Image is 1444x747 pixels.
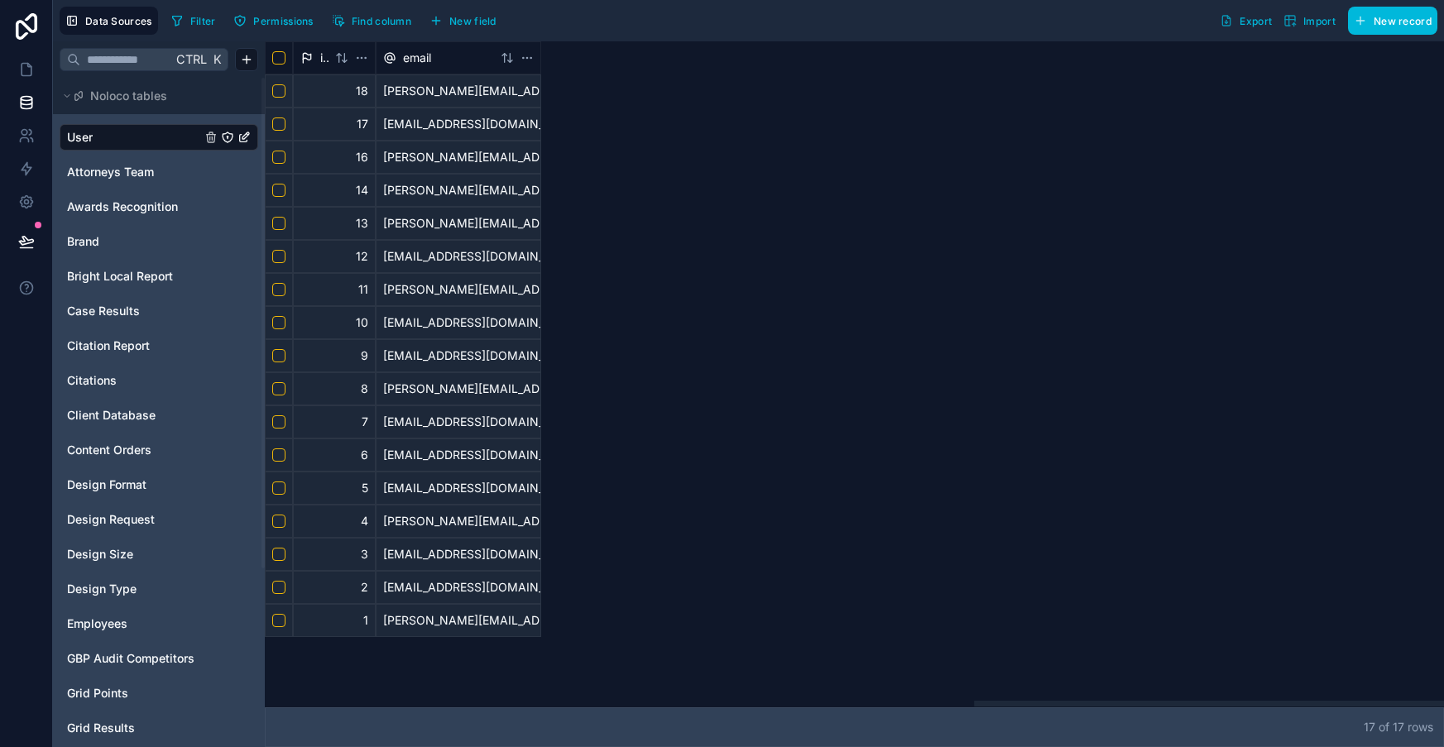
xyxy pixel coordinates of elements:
a: Grid Points [67,685,201,702]
button: Select row [272,581,285,594]
button: Select row [272,614,285,627]
button: New record [1348,7,1437,35]
div: email [376,41,541,74]
button: Filter [165,8,222,33]
div: [EMAIL_ADDRESS][DOMAIN_NAME] [376,571,541,604]
span: Content Orders [67,442,151,458]
span: Bright Local Report [67,268,173,285]
span: 17 [1364,720,1375,734]
button: Select row [272,217,285,230]
a: Citation Report [67,338,201,354]
span: Design Request [67,511,155,528]
div: [EMAIL_ADDRESS][DOMAIN_NAME] [376,306,541,339]
div: [EMAIL_ADDRESS][DOMAIN_NAME] [376,472,541,505]
button: Find column [326,8,417,33]
button: New field [424,8,502,33]
button: Import [1278,7,1341,35]
span: Export [1240,15,1272,27]
button: Select row [272,184,285,197]
a: Design Request [67,511,201,528]
div: Brand [60,228,258,255]
a: Attorneys Team [67,164,201,180]
div: [PERSON_NAME][EMAIL_ADDRESS][DOMAIN_NAME] [376,273,541,306]
button: Select row [272,151,285,164]
span: 17 [1393,720,1404,734]
div: Grid Results [60,715,258,741]
div: 11 [293,273,376,306]
div: [PERSON_NAME][EMAIL_ADDRESS][DOMAIN_NAME] [376,604,541,637]
button: Select row [272,382,285,395]
div: Employees [60,611,258,637]
div: 7 [293,405,376,438]
a: Design Format [67,476,201,493]
button: Select row [272,448,285,462]
a: New record [1341,7,1437,35]
span: Design Size [67,546,133,563]
a: Awards Recognition [67,199,201,215]
span: Design Type [67,581,137,597]
div: Client Database [60,402,258,429]
span: Import [1303,15,1336,27]
div: 5 [293,472,376,505]
div: [EMAIL_ADDRESS][DOMAIN_NAME] [376,405,541,438]
span: Case Results [67,303,140,319]
span: Awards Recognition [67,199,178,215]
button: Select row [272,84,285,98]
div: GBP Audit Competitors [60,645,258,672]
button: Select row [272,250,285,263]
div: Awards Recognition [60,194,258,220]
div: [PERSON_NAME][EMAIL_ADDRESS][DOMAIN_NAME] [376,141,541,174]
span: K [211,54,223,65]
div: [PERSON_NAME][EMAIL_ADDRESS][DOMAIN_NAME] [376,74,541,108]
div: Content Orders [60,437,258,463]
span: of [1379,720,1389,734]
div: 4 [293,505,376,538]
div: Design Format [60,472,258,498]
span: Brand [67,233,99,250]
span: row s [1408,720,1433,734]
div: [EMAIL_ADDRESS][DOMAIN_NAME] [376,108,541,141]
button: Select all [272,51,285,65]
button: Select row [272,515,285,528]
div: 6 [293,438,376,472]
div: id [293,41,376,74]
span: GBP Audit Competitors [67,650,194,667]
span: id [320,50,329,66]
span: Employees [67,615,127,632]
button: Select row [272,415,285,429]
a: GBP Audit Competitors [67,650,201,667]
span: Ctrl [175,49,209,69]
div: 16 [293,141,376,174]
button: Select row [272,316,285,329]
button: Noloco tables [60,84,248,108]
button: Permissions [228,8,319,33]
div: Design Type [60,576,258,602]
button: Export [1214,7,1278,35]
div: Bright Local Report [60,263,258,290]
button: Select row [272,283,285,296]
div: Citation Report [60,333,258,359]
button: Select row [272,548,285,561]
span: Citations [67,372,117,389]
div: User [60,124,258,151]
div: [PERSON_NAME][EMAIL_ADDRESS][DOMAIN_NAME] [376,505,541,538]
span: Grid Points [67,685,128,702]
div: [PERSON_NAME][EMAIL_ADDRESS][DOMAIN_NAME] [376,372,541,405]
div: Attorneys Team [60,159,258,185]
span: Design Format [67,476,146,493]
div: Select all [265,41,293,74]
div: 9 [293,339,376,372]
a: Bright Local Report [67,268,201,285]
a: Brand [67,233,201,250]
div: 14 [293,174,376,207]
div: Design Request [60,506,258,533]
a: User [67,129,201,146]
div: Case Results [60,298,258,324]
span: Filter [190,15,216,27]
span: Permissions [253,15,313,27]
button: Select row [272,481,285,495]
div: 10 [293,306,376,339]
div: 18 [293,74,376,108]
div: 8 [293,372,376,405]
div: 17 [293,108,376,141]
